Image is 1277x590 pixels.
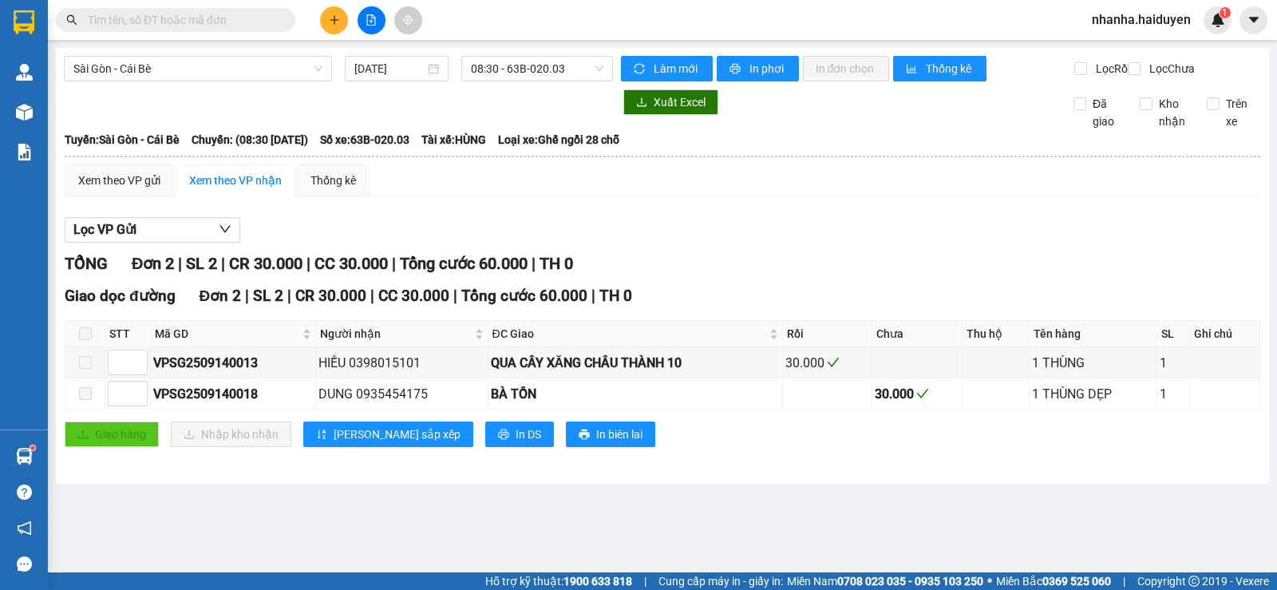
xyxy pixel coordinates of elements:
[303,422,473,447] button: sort-ascending[PERSON_NAME] sắp xếp
[1222,7,1228,18] span: 1
[749,60,786,77] span: In phơi
[1220,7,1231,18] sup: 1
[644,572,646,590] span: |
[320,6,348,34] button: plus
[316,429,327,442] span: sort-ascending
[200,287,242,305] span: Đơn 2
[623,89,718,115] button: downloadXuất Excel
[151,378,316,410] td: VPSG2509140018
[88,11,276,29] input: Tìm tên, số ĐT hoặc mã đơn
[783,321,872,347] th: Rồi
[1247,13,1261,27] span: caret-down
[837,575,983,588] strong: 0708 023 035 - 0935 103 250
[329,14,340,26] span: plus
[17,556,32,572] span: message
[287,287,291,305] span: |
[516,426,541,443] span: In DS
[78,172,160,189] div: Xem theo VP gửi
[358,6,385,34] button: file-add
[318,353,485,373] div: HIẾU 0398015101
[16,104,33,121] img: warehouse-icon
[875,384,959,404] div: 30.000
[599,287,632,305] span: TH 0
[563,575,632,588] strong: 1900 633 818
[1143,60,1197,77] span: Lọc Chưa
[105,321,151,347] th: STT
[1190,321,1260,347] th: Ghi chú
[926,60,974,77] span: Thống kê
[320,325,472,343] span: Người nhận
[155,325,299,343] span: Mã GD
[402,14,413,26] span: aim
[66,14,77,26] span: search
[1211,13,1225,27] img: icon-new-feature
[253,287,283,305] span: SL 2
[65,217,240,243] button: Lọc VP Gửi
[370,287,374,305] span: |
[65,254,108,273] span: TỔNG
[532,254,536,273] span: |
[318,384,485,404] div: DUNG 0935454175
[1042,575,1111,588] strong: 0369 525 060
[872,321,962,347] th: Chưa
[1157,321,1189,347] th: SL
[987,578,992,584] span: ⚪️
[306,254,310,273] span: |
[1123,572,1125,590] span: |
[596,426,642,443] span: In biên lai
[485,422,554,447] button: printerIn DS
[219,223,231,236] span: down
[658,572,783,590] span: Cung cấp máy in - giấy in:
[785,353,869,373] div: 30.000
[394,6,422,34] button: aim
[354,60,425,77] input: 14/09/2025
[153,353,313,373] div: VPSG2509140013
[334,426,461,443] span: [PERSON_NAME] sắp xếp
[171,422,291,447] button: downloadNhập kho nhận
[654,60,700,77] span: Làm mới
[996,572,1111,590] span: Miền Bắc
[16,448,33,465] img: warehouse-icon
[1239,6,1267,34] button: caret-down
[30,445,35,450] sup: 1
[378,287,449,305] span: CC 30.000
[400,254,528,273] span: Tổng cước 60.000
[1032,384,1154,404] div: 1 THÙNG DẸP
[1079,10,1204,30] span: nhanha.haiduyen
[1160,353,1186,373] div: 1
[491,353,780,373] div: QUA CÂY XĂNG CHÂU THÀNH 10
[471,57,603,81] span: 08:30 - 63B-020.03
[1188,576,1200,587] span: copyright
[1032,353,1154,373] div: 1 THÙNG
[916,387,929,400] span: check
[654,93,706,111] span: Xuất Excel
[717,56,799,81] button: printerIn phơi
[421,131,486,148] span: Tài xế: HÙNG
[366,14,377,26] span: file-add
[186,254,217,273] span: SL 2
[906,63,919,76] span: bar-chart
[65,133,180,146] b: Tuyến: Sài Gòn - Cái Bè
[245,287,249,305] span: |
[787,572,983,590] span: Miền Nam
[579,429,590,442] span: printer
[295,287,366,305] span: CR 30.000
[16,144,33,160] img: solution-icon
[132,254,174,273] span: Đơn 2
[485,572,632,590] span: Hỗ trợ kỹ thuật:
[73,220,136,240] span: Lọc VP Gửi
[16,64,33,81] img: warehouse-icon
[189,172,282,189] div: Xem theo VP nhận
[14,10,34,34] img: logo-vxr
[634,63,647,76] span: sync
[1220,95,1261,130] span: Trên xe
[320,131,409,148] span: Số xe: 63B-020.03
[153,384,313,404] div: VPSG2509140018
[1152,95,1194,130] span: Kho nhận
[491,384,780,404] div: BÀ TỒN
[498,429,509,442] span: printer
[310,172,356,189] div: Thống kê
[591,287,595,305] span: |
[65,422,159,447] button: uploadGiao hàng
[540,254,573,273] span: TH 0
